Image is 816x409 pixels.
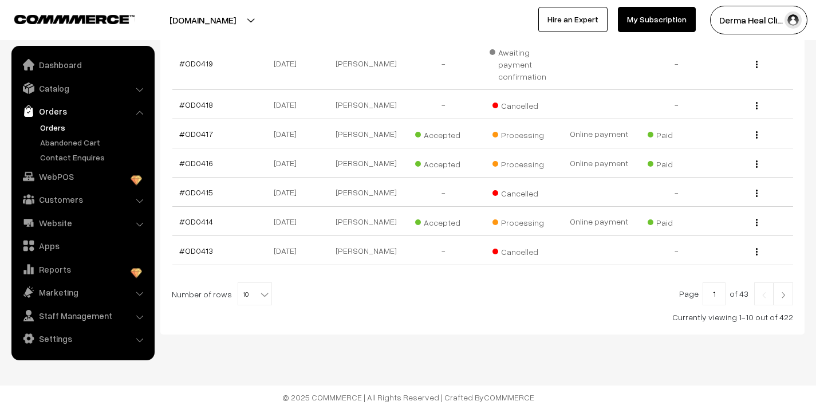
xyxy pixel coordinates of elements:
td: [PERSON_NAME] [328,236,405,265]
td: [PERSON_NAME] [328,148,405,178]
td: [PERSON_NAME] [328,90,405,119]
td: [DATE] [250,90,328,119]
img: user [785,11,802,29]
button: [DOMAIN_NAME] [129,6,276,34]
span: Cancelled [492,97,550,112]
img: Menu [756,131,758,139]
a: COMMMERCE [14,11,115,25]
a: Settings [14,328,151,349]
td: - [638,37,716,90]
span: Page [679,289,699,298]
td: Online payment [560,119,638,148]
a: Marketing [14,282,151,302]
img: Menu [756,219,758,226]
a: Contact Enquires [37,151,151,163]
img: COMMMERCE [14,15,135,23]
td: [DATE] [250,178,328,207]
span: Accepted [415,126,472,141]
td: Online payment [560,148,638,178]
img: Right [778,292,789,298]
span: Cancelled [492,184,550,199]
a: Orders [37,121,151,133]
img: Menu [756,190,758,197]
span: Accepted [415,155,472,170]
a: #OD0415 [179,187,213,197]
td: - [638,178,716,207]
img: Left [759,292,769,298]
span: Cancelled [492,243,550,258]
span: Number of rows [172,288,232,300]
a: My Subscription [618,7,696,32]
a: #OD0414 [179,217,213,226]
img: Menu [756,248,758,255]
span: Processing [492,214,550,229]
td: [PERSON_NAME] [328,119,405,148]
span: 10 [238,282,272,305]
a: #OD0416 [179,158,213,168]
td: [DATE] [250,119,328,148]
td: - [405,178,483,207]
a: #OD0419 [179,58,213,68]
span: of 43 [730,289,748,298]
div: Currently viewing 1-10 out of 422 [172,311,793,323]
span: Processing [492,155,550,170]
a: Website [14,213,151,233]
td: - [405,236,483,265]
a: Reports [14,259,151,280]
td: Online payment [560,207,638,236]
button: Derma Heal Cli… [710,6,807,34]
span: Paid [648,214,705,229]
a: Staff Management [14,305,151,326]
a: Abandoned Cart [37,136,151,148]
img: Menu [756,160,758,168]
span: Paid [648,126,705,141]
a: Customers [14,189,151,210]
span: Paid [648,155,705,170]
td: [PERSON_NAME] [328,178,405,207]
span: 10 [238,283,271,306]
span: Processing [492,126,550,141]
a: Hire an Expert [538,7,608,32]
td: [DATE] [250,236,328,265]
td: [PERSON_NAME] [328,37,405,90]
span: Accepted [415,214,472,229]
span: Awaiting payment confirmation [490,44,554,82]
a: #OD0413 [179,246,213,255]
a: Dashboard [14,54,151,75]
a: Catalog [14,78,151,99]
a: #OD0418 [179,100,213,109]
td: - [638,236,716,265]
td: - [405,90,483,119]
td: [DATE] [250,207,328,236]
td: - [638,90,716,119]
td: [DATE] [250,37,328,90]
a: WebPOS [14,166,151,187]
a: Orders [14,101,151,121]
a: COMMMERCE [484,392,534,402]
td: [DATE] [250,148,328,178]
td: - [405,37,483,90]
a: Apps [14,235,151,256]
td: [PERSON_NAME] [328,207,405,236]
a: #OD0417 [179,129,213,139]
img: Menu [756,61,758,68]
img: Menu [756,102,758,109]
